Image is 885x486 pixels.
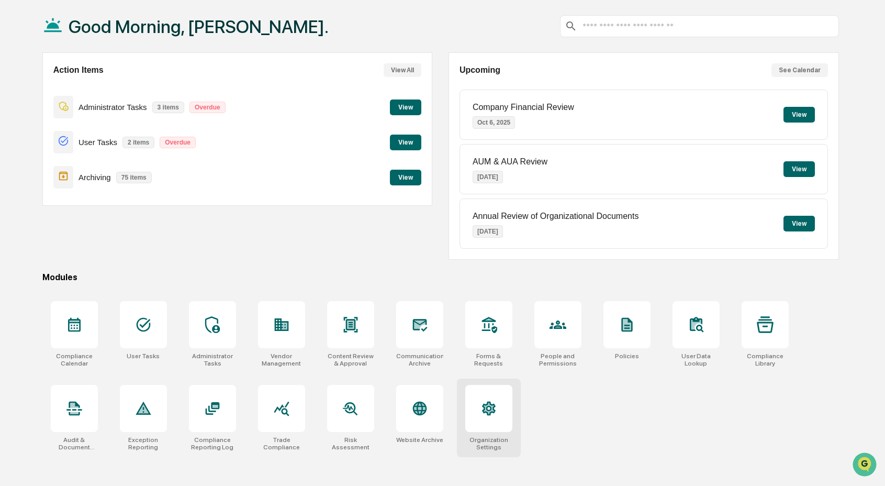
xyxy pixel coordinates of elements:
[465,352,512,367] div: Forms & Requests
[534,352,581,367] div: People and Permissions
[69,16,329,37] h1: Good Morning, [PERSON_NAME].
[189,102,226,113] p: Overdue
[783,216,815,231] button: View
[10,153,19,161] div: 🔎
[36,80,172,91] div: Start new chat
[771,63,828,77] button: See Calendar
[384,63,421,77] button: View All
[473,103,574,112] p: Company Financial Review
[51,436,98,451] div: Audit & Document Logs
[460,65,500,75] h2: Upcoming
[396,436,443,444] div: Website Archive
[852,451,880,480] iframe: Open customer support
[473,171,503,183] p: [DATE]
[79,103,147,112] p: Administrator Tasks
[42,272,839,282] div: Modules
[79,138,117,147] p: User Tasks
[327,436,374,451] div: Risk Assessment
[21,152,66,162] span: Data Lookup
[327,352,374,367] div: Content Review & Approval
[104,178,127,185] span: Pylon
[79,173,111,182] p: Archiving
[783,107,815,123] button: View
[396,352,443,367] div: Communications Archive
[122,137,154,148] p: 2 items
[36,91,132,99] div: We're available if you need us!
[51,352,98,367] div: Compliance Calendar
[189,436,236,451] div: Compliance Reporting Log
[116,172,152,183] p: 75 items
[6,148,70,167] a: 🔎Data Lookup
[615,352,639,360] div: Policies
[152,102,184,113] p: 3 items
[465,436,512,451] div: Organization Settings
[390,135,421,150] button: View
[390,172,421,182] a: View
[127,352,160,360] div: User Tasks
[473,116,515,129] p: Oct 6, 2025
[10,133,19,141] div: 🖐️
[21,132,68,142] span: Preclearance
[390,170,421,185] button: View
[473,157,547,167] p: AUM & AUA Review
[10,22,191,39] p: How can we help?
[6,128,72,147] a: 🖐️Preclearance
[390,137,421,147] a: View
[178,83,191,96] button: Start new chat
[473,212,639,221] p: Annual Review of Organizational Documents
[72,128,134,147] a: 🗄️Attestations
[74,177,127,185] a: Powered byPylon
[258,352,305,367] div: Vendor Management
[390,100,421,115] button: View
[76,133,84,141] div: 🗄️
[160,137,196,148] p: Overdue
[53,65,104,75] h2: Action Items
[120,436,167,451] div: Exception Reporting
[742,352,789,367] div: Compliance Library
[10,80,29,99] img: 1746055101610-c473b297-6a78-478c-a979-82029cc54cd1
[473,225,503,238] p: [DATE]
[783,161,815,177] button: View
[390,102,421,112] a: View
[673,352,720,367] div: User Data Lookup
[258,436,305,451] div: Trade Compliance
[189,352,236,367] div: Administrator Tasks
[86,132,130,142] span: Attestations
